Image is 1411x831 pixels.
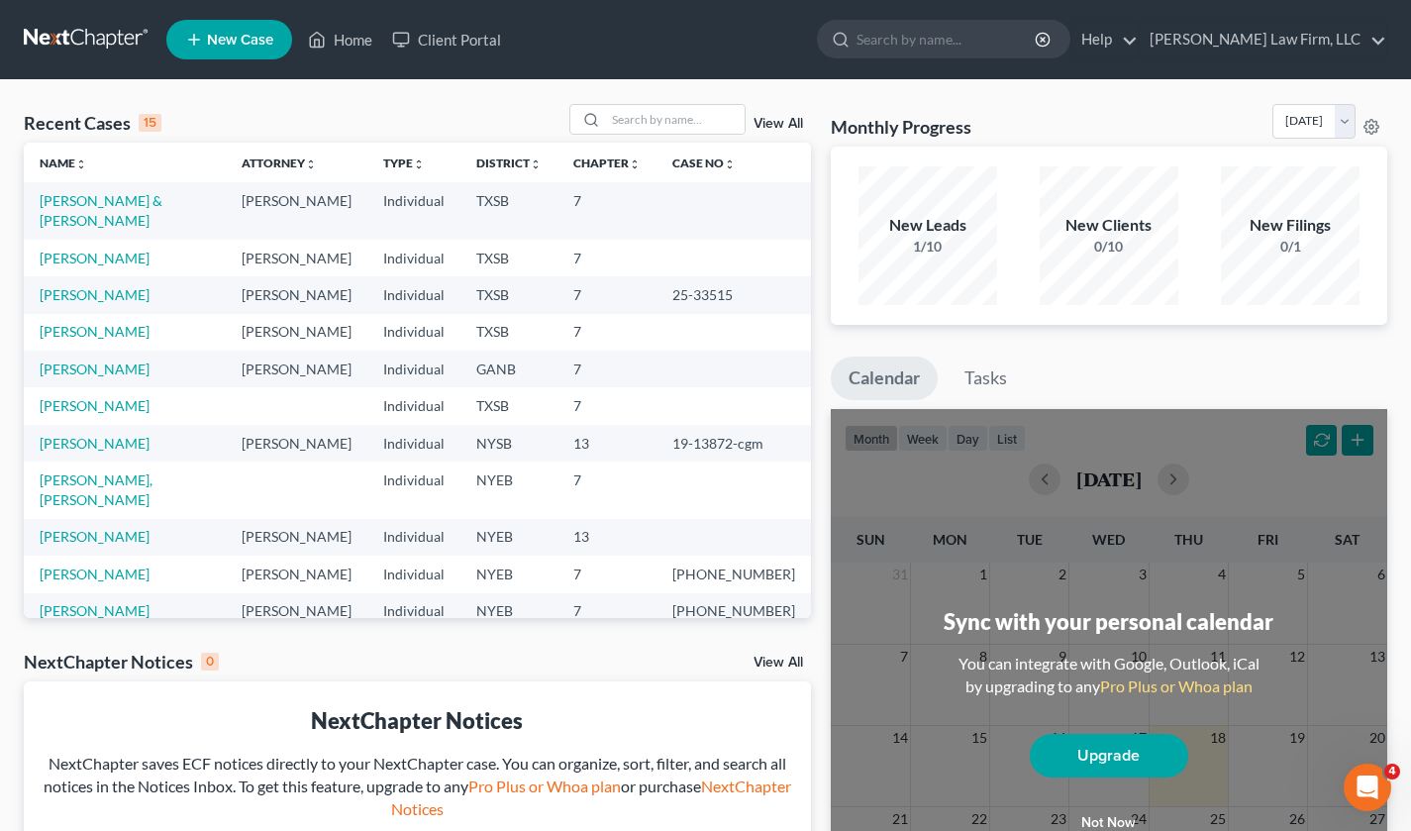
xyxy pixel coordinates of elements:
td: 7 [557,182,656,239]
td: [PERSON_NAME] [226,182,367,239]
a: [PERSON_NAME] & [PERSON_NAME] [40,192,162,229]
a: NextChapter Notices [391,777,791,818]
td: 13 [557,519,656,556]
a: [PERSON_NAME] [40,361,150,377]
td: Individual [367,593,460,630]
div: NextChapter saves ECF notices directly to your NextChapter case. You can organize, sort, filter, ... [40,753,795,821]
td: 7 [557,593,656,630]
td: Individual [367,462,460,518]
td: NYEB [460,556,557,592]
td: Individual [367,425,460,462]
td: Individual [367,240,460,276]
td: Individual [367,519,460,556]
span: 4 [1384,764,1400,779]
td: Individual [367,276,460,313]
a: Districtunfold_more [476,156,542,170]
td: TXSB [460,240,557,276]
td: 7 [557,276,656,313]
td: Individual [367,387,460,424]
td: [PHONE_NUMBER] [656,593,811,630]
td: 7 [557,462,656,518]
td: 19-13872-cgm [656,425,811,462]
i: unfold_more [305,158,317,170]
td: 7 [557,240,656,276]
a: [PERSON_NAME] [40,250,150,266]
td: Individual [367,556,460,592]
input: Search by name... [606,105,745,134]
td: [PERSON_NAME] [226,240,367,276]
a: View All [754,656,803,670]
td: Individual [367,351,460,387]
td: TXSB [460,182,557,239]
h3: Monthly Progress [831,115,971,139]
a: [PERSON_NAME] [40,323,150,340]
div: Sync with your personal calendar [944,606,1273,637]
a: Attorneyunfold_more [242,156,317,170]
a: [PERSON_NAME] Law Firm, LLC [1140,22,1386,57]
td: [PERSON_NAME] [226,276,367,313]
div: 0/1 [1221,237,1360,257]
a: [PERSON_NAME] [40,566,150,582]
td: [PERSON_NAME] [226,351,367,387]
div: NextChapter Notices [24,650,219,674]
div: 1/10 [858,237,997,257]
td: NYEB [460,593,557,630]
div: New Leads [858,214,997,237]
a: Home [298,22,382,57]
i: unfold_more [530,158,542,170]
td: TXSB [460,276,557,313]
div: 15 [139,114,161,132]
a: Nameunfold_more [40,156,87,170]
a: [PERSON_NAME] [40,435,150,452]
td: [PERSON_NAME] [226,593,367,630]
td: Individual [367,182,460,239]
a: Pro Plus or Whoa plan [1100,676,1253,695]
i: unfold_more [413,158,425,170]
td: [PERSON_NAME] [226,425,367,462]
td: 13 [557,425,656,462]
td: GANB [460,351,557,387]
a: [PERSON_NAME] [40,602,150,619]
div: New Clients [1040,214,1178,237]
a: Chapterunfold_more [573,156,641,170]
td: 7 [557,387,656,424]
i: unfold_more [724,158,736,170]
i: unfold_more [75,158,87,170]
td: [PHONE_NUMBER] [656,556,811,592]
a: [PERSON_NAME] [40,397,150,414]
td: [PERSON_NAME] [226,314,367,351]
a: View All [754,117,803,131]
td: [PERSON_NAME] [226,519,367,556]
td: 7 [557,556,656,592]
div: Recent Cases [24,111,161,135]
div: NextChapter Notices [40,705,795,736]
div: 0/10 [1040,237,1178,257]
td: 7 [557,314,656,351]
a: Help [1071,22,1138,57]
iframe: Intercom live chat [1344,764,1391,811]
a: [PERSON_NAME] [40,528,150,545]
td: NYEB [460,462,557,518]
td: 7 [557,351,656,387]
span: New Case [207,33,273,48]
i: unfold_more [629,158,641,170]
a: Tasks [947,357,1025,400]
td: 25-33515 [656,276,811,313]
td: [PERSON_NAME] [226,556,367,592]
a: [PERSON_NAME] [40,286,150,303]
td: NYEB [460,519,557,556]
input: Search by name... [857,21,1038,57]
td: TXSB [460,314,557,351]
td: NYSB [460,425,557,462]
a: Typeunfold_more [383,156,425,170]
td: TXSB [460,387,557,424]
a: Pro Plus or Whoa plan [468,777,621,795]
a: Upgrade [1030,734,1188,778]
div: You can integrate with Google, Outlook, iCal by upgrading to any [951,653,1267,698]
div: New Filings [1221,214,1360,237]
a: Client Portal [382,22,511,57]
td: Individual [367,314,460,351]
a: [PERSON_NAME], [PERSON_NAME] [40,471,152,508]
div: 0 [201,653,219,671]
a: Case Nounfold_more [672,156,736,170]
